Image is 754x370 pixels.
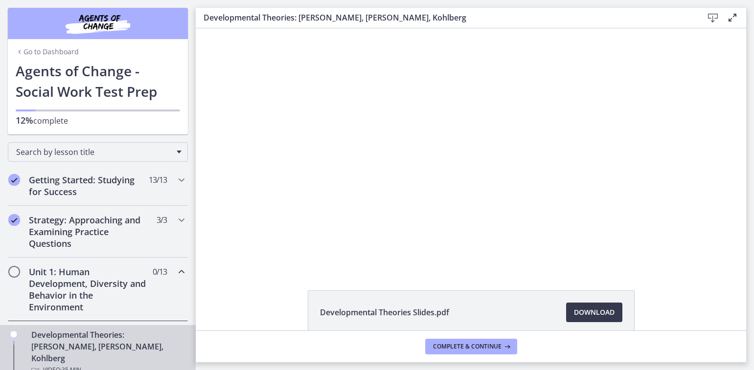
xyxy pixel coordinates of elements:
[433,343,502,350] span: Complete & continue
[196,28,746,268] iframe: Video Lesson
[8,142,188,162] div: Search by lesson title
[16,47,79,57] a: Go to Dashboard
[425,339,517,354] button: Complete & continue
[39,12,157,35] img: Agents of Change
[16,114,180,127] p: complete
[16,147,172,157] span: Search by lesson title
[157,214,167,226] span: 3 / 3
[29,266,148,313] h2: Unit 1: Human Development, Diversity and Behavior in the Environment
[153,266,167,278] span: 0 / 13
[574,306,615,318] span: Download
[29,174,148,197] h2: Getting Started: Studying for Success
[204,12,687,23] h3: Developmental Theories: [PERSON_NAME], [PERSON_NAME], Kohlberg
[29,214,148,249] h2: Strategy: Approaching and Examining Practice Questions
[16,114,33,126] span: 12%
[320,306,449,318] span: Developmental Theories Slides.pdf
[8,174,20,186] i: Completed
[149,174,167,186] span: 13 / 13
[16,61,180,102] h1: Agents of Change - Social Work Test Prep
[566,303,622,322] a: Download
[8,214,20,226] i: Completed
